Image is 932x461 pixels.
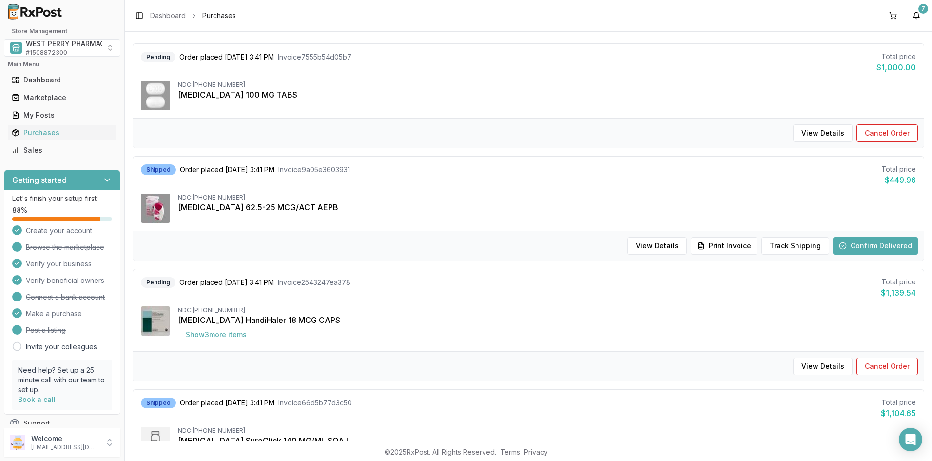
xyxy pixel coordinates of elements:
div: Total price [881,164,916,174]
a: Purchases [8,124,116,141]
span: Order placed [DATE] 3:41 PM [180,165,274,175]
span: 88 % [12,205,27,215]
button: Track Shipping [761,237,829,255]
p: Welcome [31,434,99,443]
button: Cancel Order [856,358,918,375]
img: Repatha SureClick 140 MG/ML SOAJ [141,427,170,456]
a: Book a call [18,395,56,403]
button: 7 [909,8,924,23]
span: Verify beneficial owners [26,276,104,285]
div: [MEDICAL_DATA] SureClick 140 MG/ML SOAJ [178,435,916,446]
span: Invoice 9a05e3603931 [278,165,350,175]
button: View Details [793,358,853,375]
button: Select a view [4,39,120,57]
span: Order placed [DATE] 3:41 PM [179,278,274,287]
div: [MEDICAL_DATA] 100 MG TABS [178,89,916,100]
button: Show3more items [178,326,254,343]
img: Spiriva HandiHaler 18 MCG CAPS [141,306,170,336]
button: Confirm Delivered [833,237,918,255]
span: Make a purchase [26,309,82,319]
span: Browse the marketplace [26,242,104,252]
button: Dashboard [4,72,120,88]
div: Total price [881,277,916,287]
span: WEST PERRY PHARMACY INC [26,39,124,49]
span: Verify your business [26,259,92,269]
div: [MEDICAL_DATA] HandiHaler 18 MCG CAPS [178,314,916,326]
a: Dashboard [150,11,186,20]
button: My Posts [4,107,120,123]
div: Total price [881,398,916,407]
a: Invite your colleagues [26,342,97,352]
p: Need help? Set up a 25 minute call with our team to set up. [18,365,106,395]
div: NDC: [PHONE_NUMBER] [178,306,916,314]
span: Invoice 7555b54d05b7 [278,52,351,62]
div: Sales [12,145,113,155]
span: Order placed [DATE] 3:41 PM [179,52,274,62]
a: Privacy [524,448,548,456]
button: View Details [627,237,687,255]
img: RxPost Logo [4,4,66,20]
div: NDC: [PHONE_NUMBER] [178,427,916,435]
div: NDC: [PHONE_NUMBER] [178,81,916,89]
div: $1,139.54 [881,287,916,299]
div: Purchases [12,128,113,138]
span: Purchases [202,11,236,20]
div: $449.96 [881,174,916,186]
div: Marketplace [12,93,113,102]
span: Invoice 66d5b77d3c50 [278,398,352,408]
div: Total price [876,52,916,61]
span: Create your account [26,226,92,236]
div: NDC: [PHONE_NUMBER] [178,194,916,201]
span: # 1508872300 [26,49,67,57]
a: Sales [8,141,116,159]
div: Shipped [141,164,176,175]
a: Terms [500,448,520,456]
a: My Posts [8,106,116,124]
h2: Main Menu [8,60,116,68]
a: Dashboard [8,71,116,89]
img: User avatar [10,435,25,450]
p: [EMAIL_ADDRESS][DOMAIN_NAME] [31,443,99,451]
div: Pending [141,277,175,288]
button: Support [4,415,120,432]
div: $1,104.65 [881,407,916,419]
span: Order placed [DATE] 3:41 PM [180,398,274,408]
div: 7 [918,4,928,14]
div: $1,000.00 [876,61,916,73]
span: Post a listing [26,325,66,335]
div: My Posts [12,110,113,120]
div: [MEDICAL_DATA] 62.5-25 MCG/ACT AEPB [178,201,916,213]
div: Shipped [141,398,176,408]
img: Ubrelvy 100 MG TABS [141,81,170,110]
div: Open Intercom Messenger [899,428,922,451]
button: View Details [793,124,853,142]
button: Sales [4,142,120,158]
img: Anoro Ellipta 62.5-25 MCG/ACT AEPB [141,194,170,223]
button: Print Invoice [691,237,757,255]
div: Pending [141,52,175,62]
a: Marketplace [8,89,116,106]
div: Dashboard [12,75,113,85]
button: Purchases [4,125,120,140]
nav: breadcrumb [150,11,236,20]
p: Let's finish your setup first! [12,194,112,203]
span: Connect a bank account [26,292,105,302]
h3: Getting started [12,174,67,186]
button: Marketplace [4,90,120,105]
h2: Store Management [4,27,120,35]
span: Invoice 2543247ea378 [278,278,350,287]
button: Cancel Order [856,124,918,142]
